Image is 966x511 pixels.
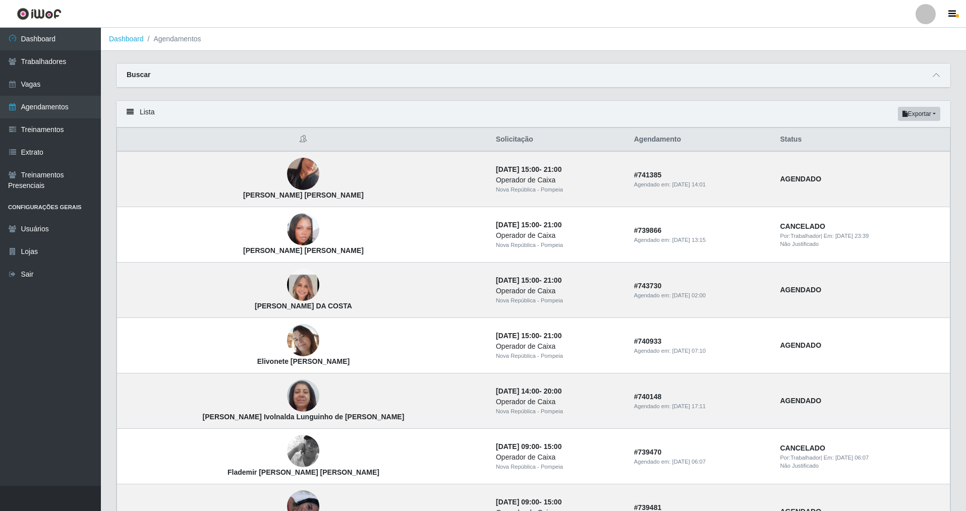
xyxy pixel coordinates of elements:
[496,286,622,296] div: Operador de Caixa
[101,28,966,51] nav: breadcrumb
[17,8,62,20] img: CoreUI Logo
[634,236,768,244] div: Agendado em:
[672,292,706,298] time: [DATE] 02:00
[672,348,706,354] time: [DATE] 07:10
[544,442,562,451] time: 15:00
[780,454,944,462] div: | Em:
[287,262,319,308] img: SIDNEYA REJANE VIANA DA COSTA
[144,34,201,44] li: Agendamentos
[287,213,319,245] img: Maria Cristina da Silva Freire
[835,233,869,239] time: [DATE] 23:39
[634,347,768,355] div: Agendado em:
[496,341,622,352] div: Operador de Caixa
[496,221,561,229] strong: -
[544,221,562,229] time: 21:00
[544,165,562,173] time: 21:00
[544,276,562,284] time: 21:00
[634,180,768,189] div: Agendado em:
[496,352,622,360] div: Nova República - Pompeia
[634,291,768,300] div: Agendado em:
[287,423,319,480] img: Flademir Vitor Gonzaga da Silva
[496,165,561,173] strong: -
[496,498,561,506] strong: -
[496,296,622,305] div: Nova República - Pompeia
[496,332,539,340] time: [DATE] 15:00
[780,397,821,405] strong: AGENDADO
[634,448,662,456] strong: # 739470
[496,442,539,451] time: [DATE] 09:00
[490,128,628,152] th: Solicitação
[127,71,150,79] strong: Buscar
[780,222,825,230] strong: CANCELADO
[634,226,662,234] strong: # 739866
[634,282,662,290] strong: # 743730
[780,462,944,470] div: Não Justificado
[634,402,768,411] div: Agendado em:
[835,455,869,461] time: [DATE] 06:07
[496,407,622,416] div: Nova República - Pompeia
[117,101,950,127] div: Lista
[496,165,539,173] time: [DATE] 15:00
[780,240,944,248] div: Não Justificado
[780,444,825,452] strong: CANCELADO
[496,442,561,451] strong: -
[544,498,562,506] time: 15:00
[255,302,352,310] strong: [PERSON_NAME] DA COSTA
[203,413,405,421] strong: [PERSON_NAME] Ivolnalda Lunguinho de [PERSON_NAME]
[634,337,662,345] strong: # 740933
[496,221,539,229] time: [DATE] 15:00
[634,393,662,401] strong: # 740148
[496,276,539,284] time: [DATE] 15:00
[780,233,820,239] span: Por: Trabalhador
[496,452,622,463] div: Operador de Caixa
[496,498,539,506] time: [DATE] 09:00
[496,241,622,249] div: Nova República - Pompeia
[780,175,821,183] strong: AGENDADO
[672,459,706,465] time: [DATE] 06:07
[496,463,622,471] div: Nova República - Pompeia
[287,324,319,356] img: Elivonete Bezerra Constancio
[109,35,144,43] a: Dashboard
[672,403,706,409] time: [DATE] 17:11
[544,332,562,340] time: 21:00
[228,468,379,476] strong: Flademir [PERSON_NAME] [PERSON_NAME]
[634,171,662,179] strong: # 741385
[243,191,364,199] strong: [PERSON_NAME] [PERSON_NAME]
[774,128,950,152] th: Status
[628,128,774,152] th: Agendamento
[898,107,940,121] button: Exportar
[496,185,622,194] div: Nova República - Pompeia
[496,276,561,284] strong: -
[780,232,944,240] div: | Em:
[672,181,706,187] time: [DATE] 14:01
[496,332,561,340] strong: -
[634,458,768,466] div: Agendado em:
[496,387,561,395] strong: -
[780,286,821,294] strong: AGENDADO
[780,455,820,461] span: Por: Trabalhador
[672,237,706,243] time: [DATE] 13:15
[496,230,622,241] div: Operador de Caixa
[544,387,562,395] time: 20:00
[496,397,622,407] div: Operador de Caixa
[243,246,364,254] strong: [PERSON_NAME] [PERSON_NAME]
[257,357,350,365] strong: Elivonete [PERSON_NAME]
[780,341,821,349] strong: AGENDADO
[287,374,319,417] img: Maria Ivolnalda Lunguinho de Medeiros Galdino
[496,175,622,185] div: Operador de Caixa
[287,146,319,203] img: Maria Letícia Soares da Silva
[496,387,539,395] time: [DATE] 14:00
